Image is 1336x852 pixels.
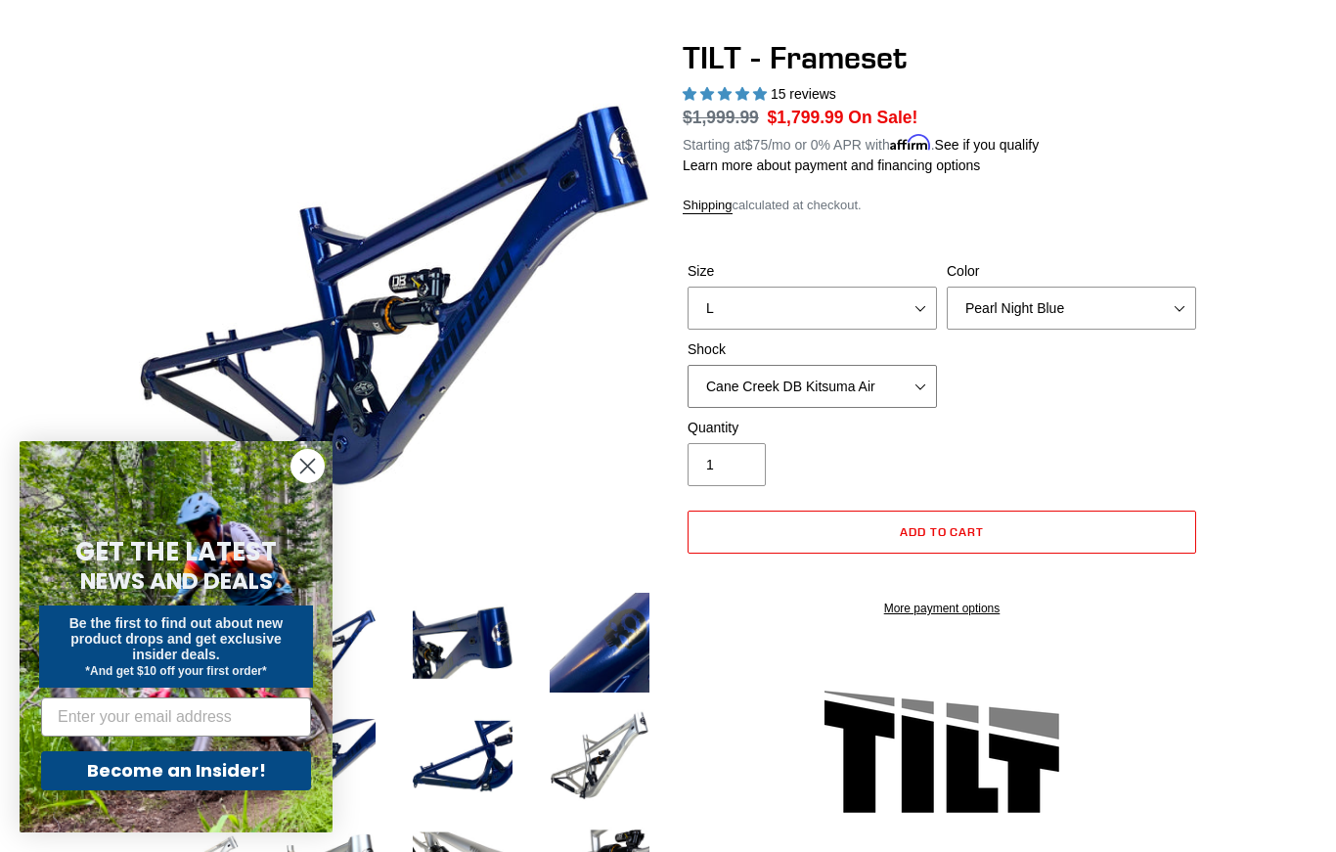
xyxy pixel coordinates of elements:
p: Starting at /mo or 0% APR with . [683,130,1039,156]
a: Shipping [683,198,733,214]
span: Add to cart [900,524,985,539]
span: On Sale! [848,105,917,130]
label: Quantity [688,418,937,438]
span: Affirm [890,134,931,151]
s: $1,999.99 [683,108,759,127]
a: See if you qualify - Learn more about Affirm Financing (opens in modal) [935,137,1040,153]
span: 5.00 stars [683,86,771,102]
span: Be the first to find out about new product drops and get exclusive insider deals. [69,615,284,662]
div: calculated at checkout. [683,196,1201,215]
span: $1,799.99 [768,108,844,127]
button: Add to cart [688,511,1196,554]
h1: TILT - Frameset [683,39,1201,76]
span: 15 reviews [771,86,836,102]
input: Enter your email address [41,697,311,737]
a: More payment options [688,600,1196,617]
a: Learn more about payment and financing options [683,157,980,173]
button: Close dialog [290,449,325,483]
label: Shock [688,339,937,360]
span: GET THE LATEST [75,534,277,569]
span: *And get $10 off your first order* [85,664,266,678]
label: Size [688,261,937,282]
label: Color [947,261,1196,282]
img: Load image into Gallery viewer, TILT - Frameset [546,589,653,696]
img: Load image into Gallery viewer, TILT - Frameset [546,702,653,810]
img: Load image into Gallery viewer, TILT - Frameset [409,589,516,696]
span: NEWS AND DEALS [80,565,273,597]
span: $75 [745,137,768,153]
button: Become an Insider! [41,751,311,790]
img: Load image into Gallery viewer, TILT - Frameset [409,702,516,810]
